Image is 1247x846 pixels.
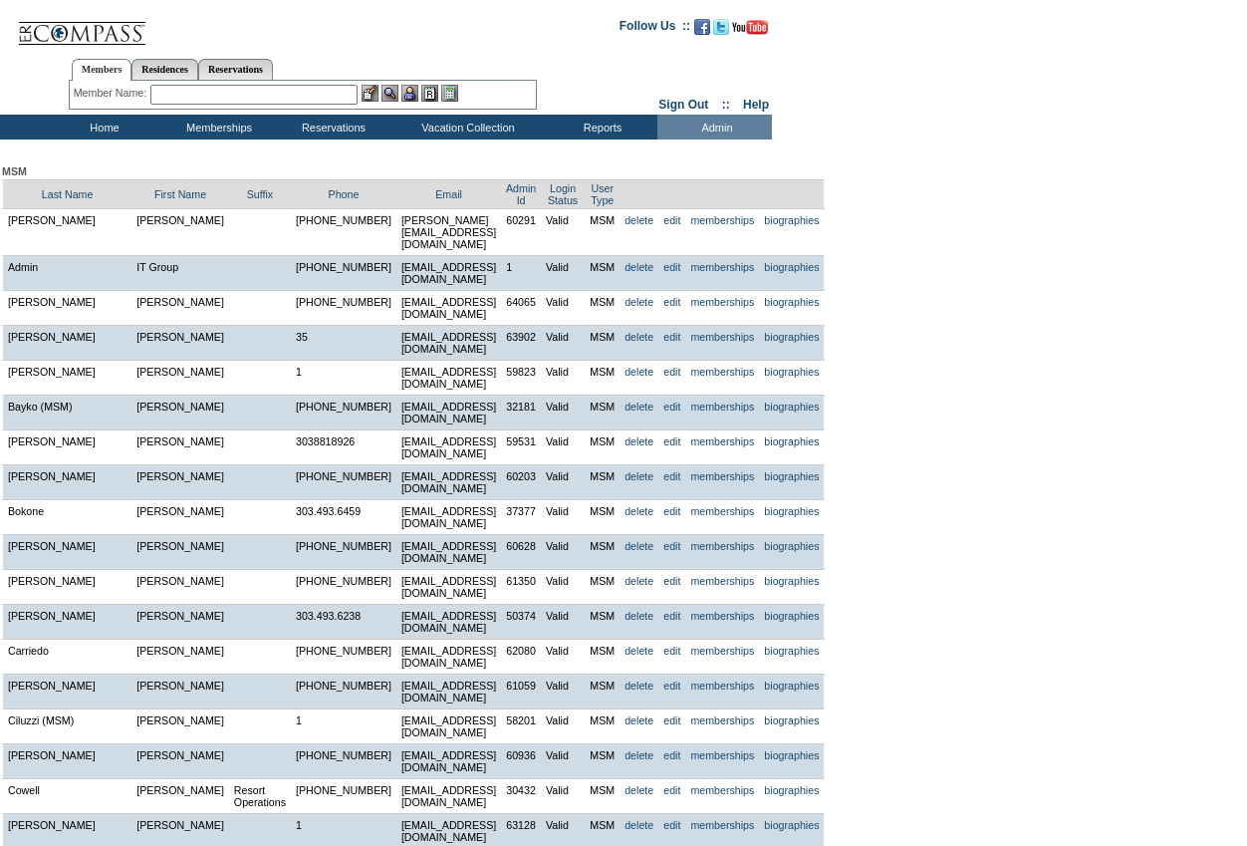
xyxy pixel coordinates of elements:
a: Admin Id [506,182,536,206]
a: biographies [764,470,819,482]
a: edit [663,680,680,692]
a: edit [663,214,680,226]
a: memberships [690,331,754,343]
a: delete [624,784,653,796]
td: [EMAIL_ADDRESS][DOMAIN_NAME] [396,361,501,396]
a: memberships [690,401,754,413]
a: edit [663,819,680,831]
td: [PHONE_NUMBER] [291,640,396,675]
td: Valid [541,709,585,744]
a: edit [663,401,680,413]
a: delete [624,610,653,622]
a: delete [624,470,653,482]
td: [PERSON_NAME] [3,430,132,465]
td: [EMAIL_ADDRESS][DOMAIN_NAME] [396,291,501,326]
td: Home [45,115,159,140]
td: 32181 [501,396,541,430]
a: edit [663,610,680,622]
a: memberships [690,214,754,226]
a: delete [624,714,653,726]
a: delete [624,645,653,657]
td: Carriedo [3,640,132,675]
td: Cowell [3,779,132,814]
a: memberships [690,819,754,831]
td: MSM [585,709,620,744]
span: :: [722,98,730,112]
a: memberships [690,505,754,517]
a: biographies [764,540,819,552]
td: MSM [585,744,620,779]
a: biographies [764,505,819,517]
td: [PERSON_NAME][EMAIL_ADDRESS][DOMAIN_NAME] [396,209,501,256]
a: delete [624,749,653,761]
img: Follow us on Twitter [713,19,729,35]
a: Reservations [198,59,273,80]
td: Valid [541,500,585,535]
a: biographies [764,749,819,761]
td: [PHONE_NUMBER] [291,256,396,291]
img: Compass Home [17,5,146,46]
a: memberships [690,296,754,308]
td: Follow Us :: [620,17,690,41]
td: Valid [541,396,585,430]
td: Admin [3,256,132,291]
td: [PERSON_NAME] [131,535,229,570]
a: Suffix [247,188,273,200]
td: [PERSON_NAME] [131,675,229,709]
a: Follow us on Twitter [713,25,729,37]
td: Resort Operations [229,779,291,814]
img: Subscribe to our YouTube Channel [732,20,768,35]
td: [PERSON_NAME] [131,291,229,326]
td: Reservations [274,115,388,140]
td: [PERSON_NAME] [131,361,229,396]
td: 35 [291,326,396,361]
td: [PHONE_NUMBER] [291,291,396,326]
a: delete [624,331,653,343]
td: MSM [585,361,620,396]
td: Valid [541,605,585,640]
td: [EMAIL_ADDRESS][DOMAIN_NAME] [396,326,501,361]
td: MSM [585,256,620,291]
td: [EMAIL_ADDRESS][DOMAIN_NAME] [396,779,501,814]
td: Valid [541,675,585,709]
td: Valid [541,465,585,500]
td: [EMAIL_ADDRESS][DOMAIN_NAME] [396,709,501,744]
a: memberships [690,261,754,273]
a: delete [624,819,653,831]
img: b_edit.gif [362,85,378,102]
td: Valid [541,535,585,570]
td: [PERSON_NAME] [131,209,229,256]
td: [EMAIL_ADDRESS][DOMAIN_NAME] [396,605,501,640]
a: memberships [690,645,754,657]
td: [PERSON_NAME] [3,361,132,396]
td: MSM [585,605,620,640]
td: MSM [585,535,620,570]
td: MSM [585,570,620,605]
a: Last Name [42,188,94,200]
a: User Type [591,182,614,206]
td: 59531 [501,430,541,465]
td: [PERSON_NAME] [131,500,229,535]
td: [PERSON_NAME] [131,605,229,640]
a: Members [72,59,132,81]
td: [PERSON_NAME] [3,535,132,570]
td: [PHONE_NUMBER] [291,675,396,709]
td: [PHONE_NUMBER] [291,779,396,814]
a: delete [624,505,653,517]
td: 1 [291,361,396,396]
td: 63902 [501,326,541,361]
a: edit [663,261,680,273]
a: biographies [764,401,819,413]
td: 303.493.6238 [291,605,396,640]
td: [PERSON_NAME] [3,744,132,779]
td: [PERSON_NAME] [131,744,229,779]
a: edit [663,505,680,517]
td: MSM [585,430,620,465]
a: biographies [764,214,819,226]
td: 64065 [501,291,541,326]
td: 1 [291,709,396,744]
td: [PERSON_NAME] [131,709,229,744]
td: Valid [541,744,585,779]
td: Bokone [3,500,132,535]
a: edit [663,749,680,761]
